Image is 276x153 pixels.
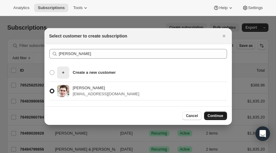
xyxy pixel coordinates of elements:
[49,33,127,39] h2: Select customer to create subscription
[73,85,139,91] p: [PERSON_NAME]
[208,113,223,118] span: Continue
[70,4,92,12] button: Tools
[73,70,116,76] p: Create a new customer
[209,4,237,12] button: Help
[59,49,227,59] input: Search
[248,5,263,10] span: Settings
[34,4,68,12] button: Subscriptions
[73,91,139,97] p: [EMAIL_ADDRESS][DOMAIN_NAME]
[182,112,201,120] button: Cancel
[239,4,266,12] button: Settings
[219,5,227,10] span: Help
[73,5,83,10] span: Tools
[10,4,33,12] button: Analytics
[186,113,198,118] span: Cancel
[13,5,29,10] span: Analytics
[255,126,270,141] div: Open Intercom Messenger
[204,112,227,120] button: Continue
[220,32,228,40] button: Close
[38,5,65,10] span: Subscriptions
